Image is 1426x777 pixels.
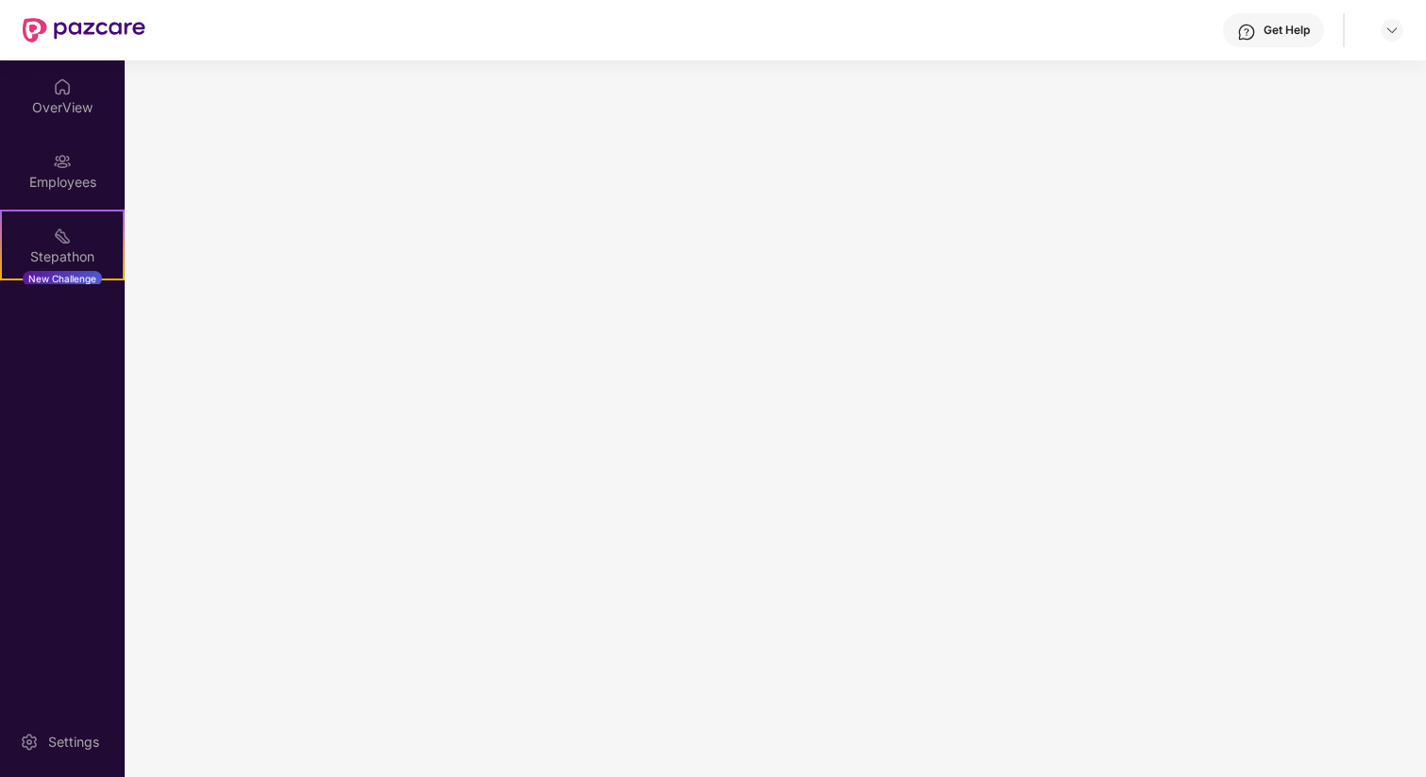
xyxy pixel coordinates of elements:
[53,227,72,245] img: svg+xml;base64,PHN2ZyB4bWxucz0iaHR0cDovL3d3dy53My5vcmcvMjAwMC9zdmciIHdpZHRoPSIyMSIgaGVpZ2h0PSIyMC...
[53,77,72,96] img: svg+xml;base64,PHN2ZyBpZD0iSG9tZSIgeG1sbnM9Imh0dHA6Ly93d3cudzMub3JnLzIwMDAvc3ZnIiB3aWR0aD0iMjAiIG...
[42,733,105,752] div: Settings
[23,18,145,42] img: New Pazcare Logo
[1237,23,1256,42] img: svg+xml;base64,PHN2ZyBpZD0iSGVscC0zMngzMiIgeG1sbnM9Imh0dHA6Ly93d3cudzMub3JnLzIwMDAvc3ZnIiB3aWR0aD...
[1264,23,1310,38] div: Get Help
[20,733,39,752] img: svg+xml;base64,PHN2ZyBpZD0iU2V0dGluZy0yMHgyMCIgeG1sbnM9Imh0dHA6Ly93d3cudzMub3JnLzIwMDAvc3ZnIiB3aW...
[1384,23,1400,38] img: svg+xml;base64,PHN2ZyBpZD0iRHJvcGRvd24tMzJ4MzIiIHhtbG5zPSJodHRwOi8vd3d3LnczLm9yZy8yMDAwL3N2ZyIgd2...
[23,271,102,286] div: New Challenge
[2,247,123,266] div: Stepathon
[53,152,72,171] img: svg+xml;base64,PHN2ZyBpZD0iRW1wbG95ZWVzIiB4bWxucz0iaHR0cDovL3d3dy53My5vcmcvMjAwMC9zdmciIHdpZHRoPS...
